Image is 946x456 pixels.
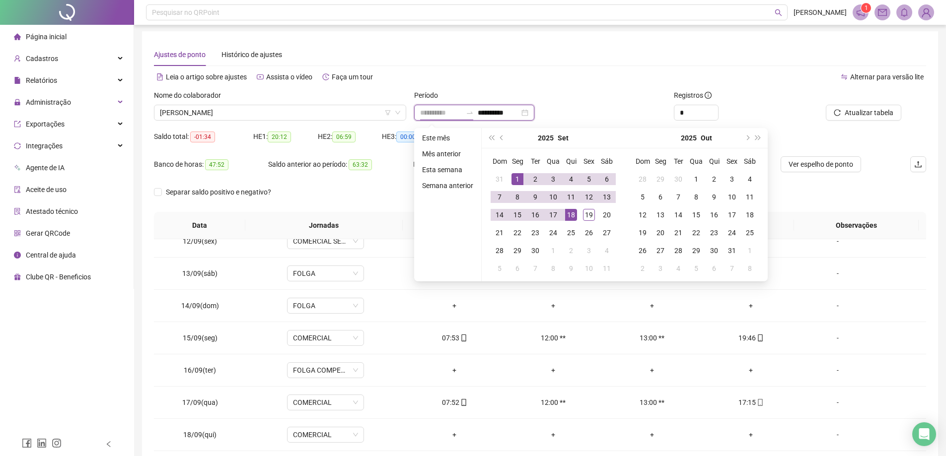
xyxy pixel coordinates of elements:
[634,260,652,277] td: 2025-11-02
[726,209,738,221] div: 17
[741,206,759,224] td: 2025-10-18
[166,73,247,81] span: Leia o artigo sobre ajustes
[601,173,613,185] div: 6
[634,206,652,224] td: 2025-10-12
[672,227,684,239] div: 21
[690,227,702,239] div: 22
[705,170,723,188] td: 2025-10-02
[669,206,687,224] td: 2025-10-14
[741,170,759,188] td: 2025-10-04
[690,191,702,203] div: 8
[547,191,559,203] div: 10
[293,363,358,378] span: FOLGA COMPENSATÓRIA
[529,227,541,239] div: 23
[14,252,21,259] span: info-circle
[529,262,541,274] div: 7
[598,188,616,206] td: 2025-09-13
[544,224,562,242] td: 2025-09-24
[723,260,741,277] td: 2025-11-07
[413,332,496,343] div: 07:53
[598,170,616,188] td: 2025-09-06
[637,227,649,239] div: 19
[637,191,649,203] div: 5
[418,164,477,176] li: Esta semana
[744,262,756,274] div: 8
[413,236,496,247] div: 05:57
[672,173,684,185] div: 30
[253,131,318,142] div: HE 1:
[669,260,687,277] td: 2025-11-04
[652,170,669,188] td: 2025-09-29
[494,227,506,239] div: 21
[26,98,71,106] span: Administração
[652,206,669,224] td: 2025-10-13
[726,173,738,185] div: 3
[669,188,687,206] td: 2025-10-07
[418,132,477,144] li: Este mês
[414,90,444,101] label: Período
[690,245,702,257] div: 29
[491,170,509,188] td: 2025-08-31
[14,121,21,128] span: export
[583,191,595,203] div: 12
[491,260,509,277] td: 2025-10-05
[491,242,509,260] td: 2025-09-28
[637,262,649,274] div: 2
[160,105,400,120] span: EDNEI KAUÃ FARIA COSTA
[669,224,687,242] td: 2025-10-21
[349,159,372,170] span: 63:32
[723,188,741,206] td: 2025-10-10
[655,191,666,203] div: 6
[413,300,496,311] div: +
[162,187,275,197] span: Separar saldo positivo e negativo?
[808,268,867,279] div: -
[744,191,756,203] div: 11
[775,9,782,16] span: search
[14,77,21,84] span: file
[705,92,712,99] span: info-circle
[529,191,541,203] div: 9
[413,268,496,279] div: +
[655,227,666,239] div: 20
[526,206,544,224] td: 2025-09-16
[674,90,712,101] span: Registros
[655,245,666,257] div: 27
[396,131,420,142] span: 00:00
[652,188,669,206] td: 2025-10-06
[509,152,526,170] th: Seg
[580,152,598,170] th: Sex
[583,227,595,239] div: 26
[705,152,723,170] th: Qui
[332,131,356,142] span: 06:59
[672,191,684,203] div: 7
[245,212,403,239] th: Jornadas
[865,4,868,11] span: 1
[826,105,901,121] button: Atualizar tabela
[598,206,616,224] td: 2025-09-20
[634,224,652,242] td: 2025-10-19
[580,224,598,242] td: 2025-09-26
[494,245,506,257] div: 28
[794,212,919,239] th: Observações
[154,90,227,101] label: Nome do colaborador
[562,260,580,277] td: 2025-10-09
[491,152,509,170] th: Dom
[687,188,705,206] td: 2025-10-08
[547,245,559,257] div: 1
[221,51,282,59] span: Histórico de ajustes
[293,234,358,249] span: COMERCIAL SEXTA FEIRA
[808,300,867,311] div: -
[494,173,506,185] div: 31
[708,262,720,274] div: 6
[205,159,228,170] span: 47:52
[598,152,616,170] th: Sáb
[598,260,616,277] td: 2025-10-11
[705,260,723,277] td: 2025-11-06
[418,148,477,160] li: Mês anterior
[511,173,523,185] div: 1
[494,209,506,221] div: 14
[710,332,793,343] div: 19:46
[601,227,613,239] div: 27
[529,173,541,185] div: 2
[565,209,577,221] div: 18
